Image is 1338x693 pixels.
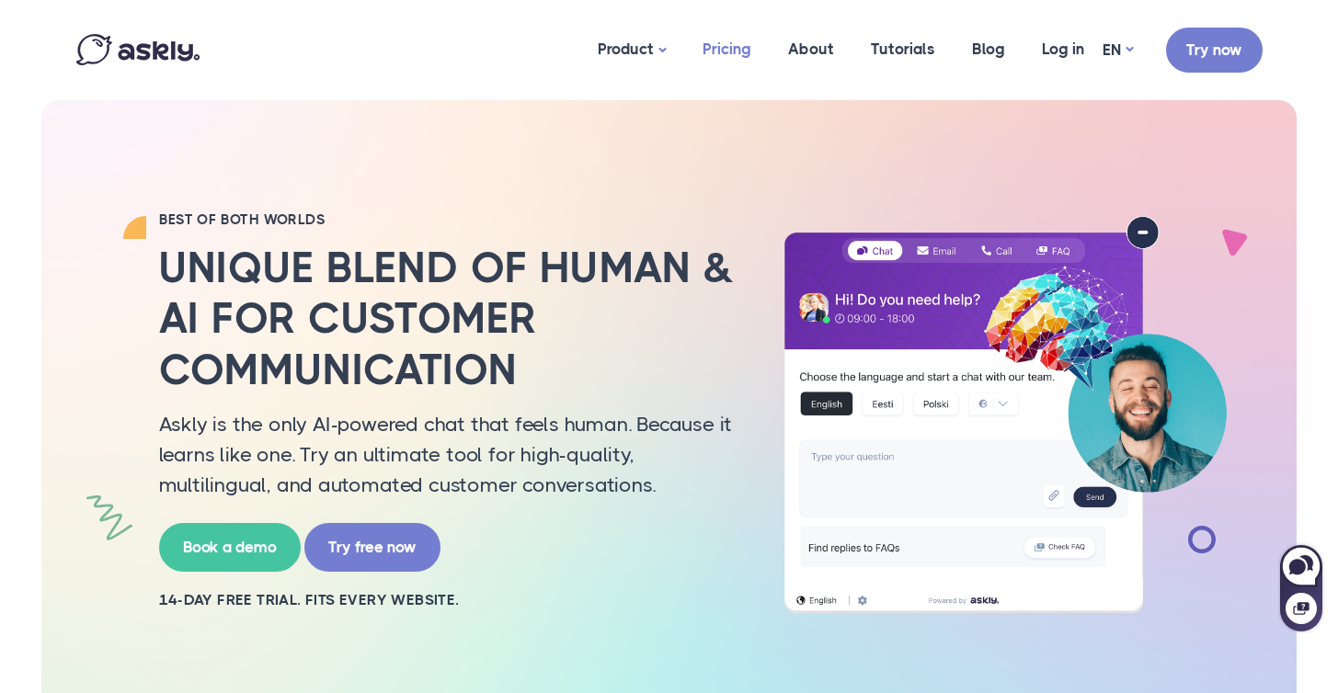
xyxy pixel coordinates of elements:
[954,5,1024,94] a: Blog
[159,409,738,500] p: Askly is the only AI-powered chat that feels human. Because it learns like one. Try an ultimate t...
[159,590,738,610] h2: 14-day free trial. Fits every website.
[852,5,954,94] a: Tutorials
[1024,5,1103,94] a: Log in
[1166,28,1263,73] a: Try now
[579,5,684,96] a: Product
[159,210,738,229] h2: BEST OF BOTH WORLDS
[770,5,852,94] a: About
[159,523,301,572] a: Book a demo
[766,216,1244,613] img: AI multilingual chat
[1103,37,1133,63] a: EN
[76,34,200,65] img: Askly
[1278,541,1324,633] iframe: Askly chat
[304,523,440,572] a: Try free now
[684,5,770,94] a: Pricing
[159,243,738,395] h2: Unique blend of human & AI for customer communication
